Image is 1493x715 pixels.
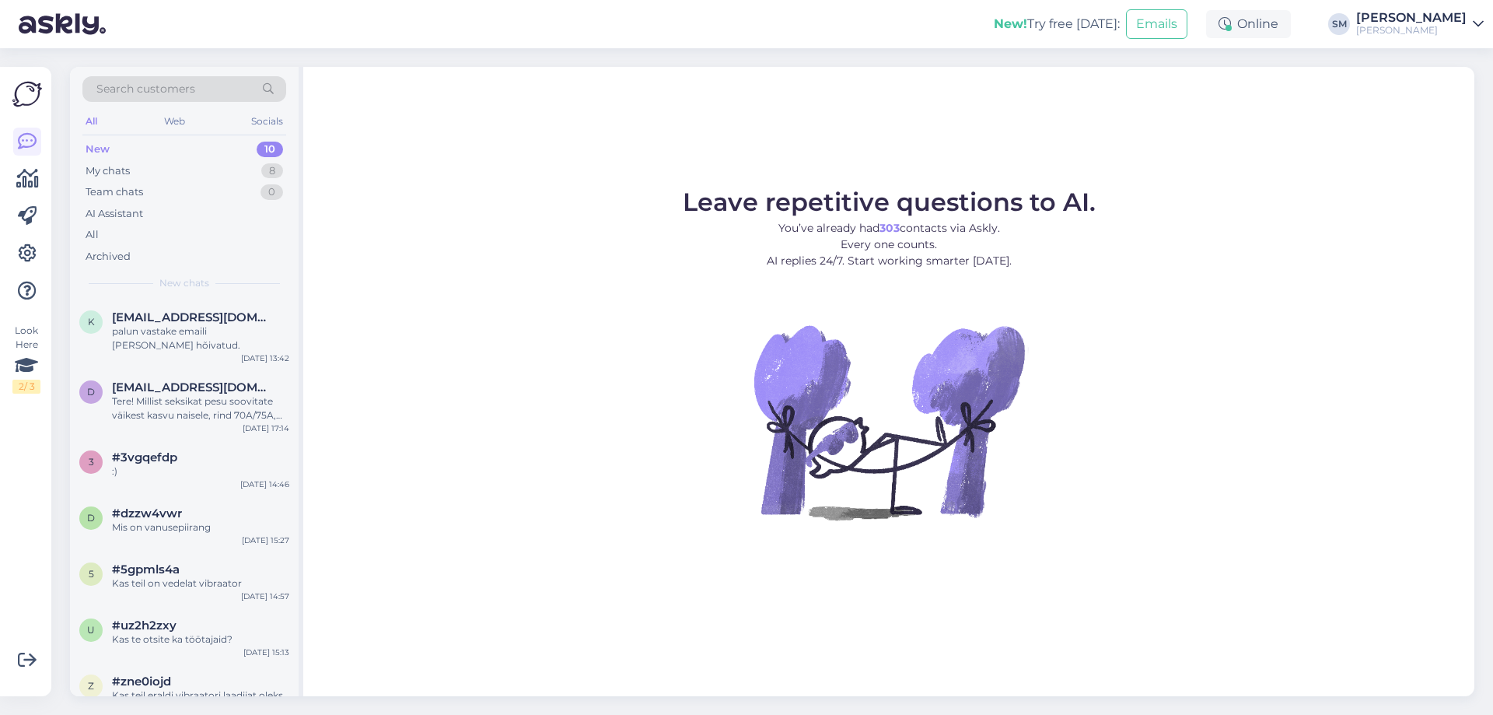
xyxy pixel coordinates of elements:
div: Look Here [12,324,40,394]
div: 10 [257,142,283,157]
a: [PERSON_NAME][PERSON_NAME] [1356,12,1484,37]
div: All [86,227,99,243]
span: diannaojala@gmail.com [112,380,274,394]
div: Socials [248,111,286,131]
div: Team chats [86,184,143,200]
div: Tere! Millist seksikat pesu soovitate väikest kasvu naisele, rind 70A/75A, pikkus 161cm? Soovin a... [112,394,289,422]
div: [DATE] 13:42 [241,352,289,364]
span: u [87,624,95,636]
span: z [88,680,94,692]
span: k [88,316,95,328]
div: [PERSON_NAME] [1356,12,1467,24]
b: New! [994,16,1027,31]
span: #3vgqefdp [112,450,177,464]
div: Web [161,111,188,131]
div: [DATE] 14:46 [240,478,289,490]
div: [PERSON_NAME] [1356,24,1467,37]
span: New chats [159,276,209,290]
div: Online [1206,10,1291,38]
div: palun vastake emaili [PERSON_NAME] hõivatud. [112,324,289,352]
div: Try free [DATE]: [994,15,1120,33]
span: #dzzw4vwr [112,506,182,520]
span: #zne0iojd [112,675,171,689]
div: All [82,111,100,131]
div: Kas te otsite ka töötajaid? [112,633,289,647]
img: Askly Logo [12,79,42,109]
span: d [87,512,95,524]
div: 8 [261,163,283,179]
div: Archived [86,249,131,265]
div: [DATE] 15:27 [242,534,289,546]
span: #5gpmls4a [112,563,180,577]
div: 0 [260,184,283,200]
div: [DATE] 15:13 [243,647,289,658]
div: Mis on vanusepiirang [112,520,289,534]
span: kristiine_87@outlook.com [112,310,274,324]
div: My chats [86,163,130,179]
div: Kas teil on vedelat vibraator [112,577,289,591]
img: No Chat active [749,282,1029,562]
div: :) [112,464,289,478]
div: 2 / 3 [12,380,40,394]
span: Search customers [96,81,195,97]
span: d [87,386,95,398]
b: 303 [879,221,900,235]
div: New [86,142,110,157]
span: #uz2h2zxy [112,619,177,633]
div: [DATE] 17:14 [243,422,289,434]
p: You’ve already had contacts via Askly. Every one counts. AI replies 24/7. Start working smarter [... [683,220,1096,269]
div: AI Assistant [86,206,143,222]
span: 5 [89,568,94,580]
span: 3 [89,456,94,468]
span: Leave repetitive questions to AI. [683,187,1096,217]
div: [DATE] 14:57 [241,591,289,602]
div: SM [1328,13,1350,35]
button: Emails [1126,9,1187,39]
